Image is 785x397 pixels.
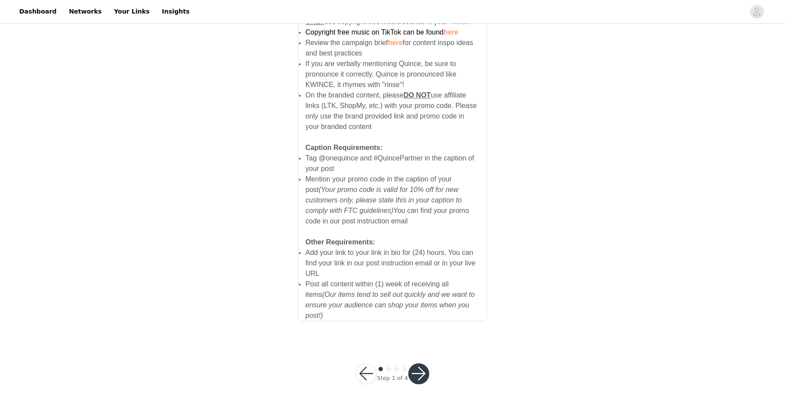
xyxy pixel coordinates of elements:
strong: ONLY [305,18,324,25]
strong: Other Requirements: [305,238,375,246]
span: Copyright free music on TikTok can be found [305,28,444,36]
span: Tag @onequince and #QuincePartner in the caption of your post [305,154,474,172]
span: Add your link to your link in bio for (24) hours. You can find your link in our post instruction ... [305,249,476,277]
a: Insights [157,2,195,21]
a: Dashboard [14,2,62,21]
em: (Your promo code is valid for 10% off for new customers only, please state this in your caption t... [305,186,462,214]
strong: Caption Requirements: [305,144,382,151]
em: (Our items tend to sell out quickly and we want to ensure your audience can shop your items when ... [305,291,475,319]
span: DO NOT [403,91,431,99]
div: Step 1 of 4 [377,374,408,383]
span: Mention your promo code in the caption of your post You can find your promo code in our post inst... [305,175,469,225]
span: On the branded content, please use affiliate links (LTK, ShopMy, etc.) with your promo code. Plea... [305,91,477,130]
div: avatar [753,5,761,19]
span: use copyright free music/sounds in your TikTok [305,18,470,25]
a: Your Links [109,2,155,21]
a: Networks [63,2,107,21]
span: Review the campaign brief for content inspo ideas and best practices [305,39,473,57]
a: here [444,28,459,36]
span: If you are verbally mentioning Quince, be sure to pronounce it correctly. Quince is pronounced li... [305,60,456,88]
a: here [388,39,403,46]
span: Post all content within (1) week of receiving all items [305,280,475,319]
